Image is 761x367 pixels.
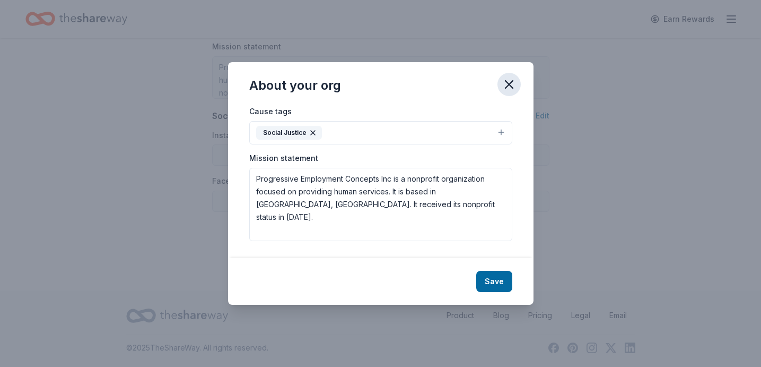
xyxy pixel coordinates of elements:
label: Mission statement [249,153,318,164]
textarea: Progressive Employment Concepts Inc is a nonprofit organization focused on providing human servic... [249,168,512,241]
label: Cause tags [249,106,292,117]
div: Social Justice [256,126,322,140]
button: Social Justice [249,121,512,144]
button: Save [476,271,512,292]
div: About your org [249,77,341,94]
